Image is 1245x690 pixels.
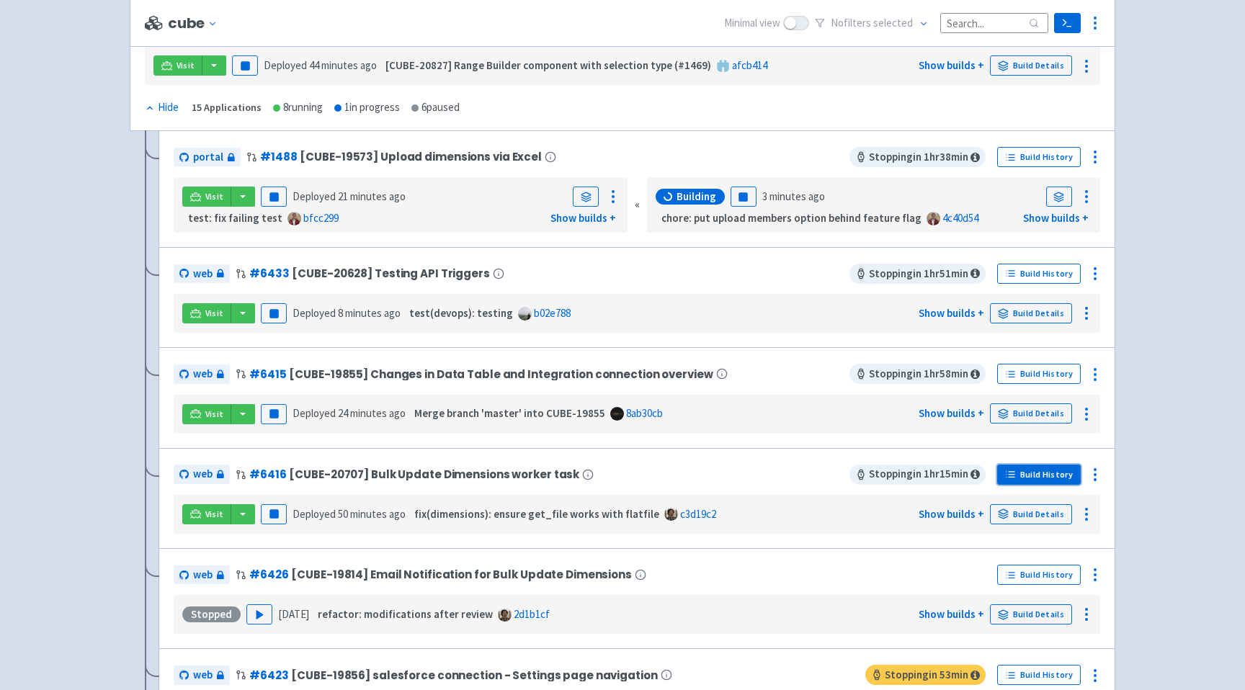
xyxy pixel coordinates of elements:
[626,406,663,420] a: 8ab30cb
[182,606,241,622] div: Stopped
[168,15,223,32] button: cube
[174,565,230,585] a: web
[411,99,460,116] div: 6 paused
[849,264,986,284] span: Stopping in 1 hr 51 min
[232,55,258,76] button: Pause
[849,465,986,485] span: Stopping in 1 hr 15 min
[635,177,640,233] div: «
[990,55,1072,76] a: Build Details
[205,508,224,520] span: Visit
[661,211,922,225] strong: chore: put upload members option behind feature flag
[942,211,978,225] a: 4c40d54
[249,266,289,281] a: #6433
[300,151,542,163] span: [CUBE-19573] Upload dimensions via Excel
[182,187,231,207] a: Visit
[261,504,287,524] button: Pause
[249,668,288,683] a: #6423
[205,191,224,202] span: Visit
[534,306,571,320] a: b02e788
[514,607,550,621] a: 2d1b1cf
[990,504,1072,524] a: Build Details
[414,406,605,420] strong: Merge branch 'master' into CUBE-19855
[193,149,223,166] span: portal
[182,303,231,323] a: Visit
[289,468,579,480] span: [CUBE-20707] Bulk Update Dimensions worker task
[1023,211,1089,225] a: Show builds +
[193,266,213,282] span: web
[997,565,1081,585] a: Build History
[153,55,202,76] a: Visit
[550,211,616,225] a: Show builds +
[182,504,231,524] a: Visit
[919,306,984,320] a: Show builds +
[293,507,406,521] span: Deployed
[188,211,282,225] strong: test: fix failing test
[849,364,986,384] span: Stopping in 1 hr 58 min
[849,147,986,167] span: Stopping in 1 hr 38 min
[261,187,287,207] button: Pause
[997,264,1081,284] a: Build History
[174,364,230,384] a: web
[193,466,213,483] span: web
[873,16,913,30] span: selected
[919,406,984,420] a: Show builds +
[292,267,489,279] span: [CUBE-20628] Testing API Triggers
[193,366,213,382] span: web
[174,264,230,284] a: web
[414,507,659,521] strong: fix(dimensions): ensure get_file works with flatfile
[997,147,1081,167] a: Build History
[260,149,297,164] a: #1488
[177,60,195,71] span: Visit
[990,403,1072,424] a: Build Details
[309,58,377,72] time: 44 minutes ago
[249,367,286,382] a: #6415
[182,404,231,424] a: Visit
[193,667,213,684] span: web
[338,507,406,521] time: 50 minutes ago
[338,306,401,320] time: 8 minutes ago
[1054,13,1081,33] a: Terminal
[289,368,713,380] span: [CUBE-19855] Changes in Data Table and Integration connection overview
[677,189,716,204] span: Building
[680,507,716,521] a: c3d19c2
[303,211,339,225] a: bfcc299
[990,303,1072,323] a: Build Details
[174,148,241,167] a: portal
[293,306,401,320] span: Deployed
[724,15,780,32] span: Minimal view
[205,408,224,420] span: Visit
[291,669,657,681] span: [CUBE-19856] salesforce connection - Settings page navigation
[338,406,406,420] time: 24 minutes ago
[249,467,286,482] a: #6416
[293,189,406,203] span: Deployed
[865,665,986,685] span: Stopping in 53 min
[192,99,262,116] div: 15 Applications
[385,58,711,72] strong: [CUBE-20827] Range Builder component with selection type (#1469)
[174,666,230,685] a: web
[919,507,984,521] a: Show builds +
[273,99,323,116] div: 8 running
[291,568,631,581] span: [CUBE-19814] Email Notification for Bulk Update Dimensions
[990,604,1072,624] a: Build Details
[731,187,757,207] button: Pause
[338,189,406,203] time: 21 minutes ago
[193,567,213,583] span: web
[334,99,400,116] div: 1 in progress
[174,465,230,484] a: web
[919,58,984,72] a: Show builds +
[293,406,406,420] span: Deployed
[732,58,767,72] a: afcb414
[278,607,309,621] time: [DATE]
[246,604,272,624] button: Play
[205,308,224,319] span: Visit
[249,567,288,582] a: #6426
[261,404,287,424] button: Pause
[762,189,825,203] time: 3 minutes ago
[318,607,493,621] strong: refactor: modifications after review
[997,364,1081,384] a: Build History
[145,99,179,116] div: Hide
[997,665,1081,685] a: Build History
[940,13,1048,32] input: Search...
[919,607,984,621] a: Show builds +
[145,99,180,116] button: Hide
